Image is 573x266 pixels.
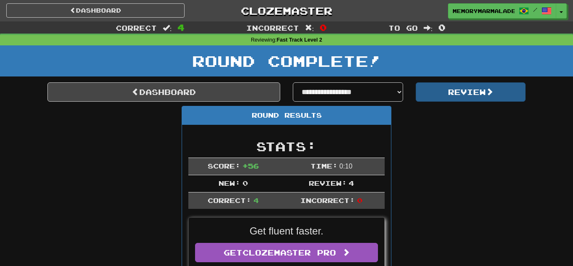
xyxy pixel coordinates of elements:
div: Round Results [182,106,391,125]
span: Correct: [208,196,251,204]
span: 0 [320,22,327,32]
strong: Fast Track Level 2 [277,37,323,43]
h2: Stats: [188,140,385,153]
span: 4 [349,179,354,187]
span: Time: [310,162,338,170]
span: To go [388,24,418,32]
span: : [305,24,314,32]
a: Clozemaster [197,3,375,18]
span: Review: [309,179,347,187]
a: GetClozemaster Pro [195,243,378,262]
span: New: [219,179,240,187]
span: Incorrect: [300,196,355,204]
span: MemoryMarmalade [453,7,515,15]
span: 4 [177,22,185,32]
h1: Round Complete! [3,53,570,69]
p: Get fluent faster. [195,224,378,238]
span: + 56 [242,162,259,170]
span: 0 [242,179,248,187]
span: Correct [116,24,157,32]
span: 0 : 10 [339,163,352,170]
span: 0 [438,22,445,32]
span: 4 [253,196,259,204]
a: Dashboard [6,3,185,18]
span: 0 [357,196,362,204]
span: : [163,24,172,32]
button: Review [416,82,526,102]
span: : [424,24,433,32]
span: / [533,7,537,13]
span: Score: [208,162,240,170]
a: MemoryMarmalade / [448,3,556,18]
a: Dashboard [47,82,280,102]
span: Incorrect [246,24,299,32]
span: Clozemaster Pro [242,248,336,257]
